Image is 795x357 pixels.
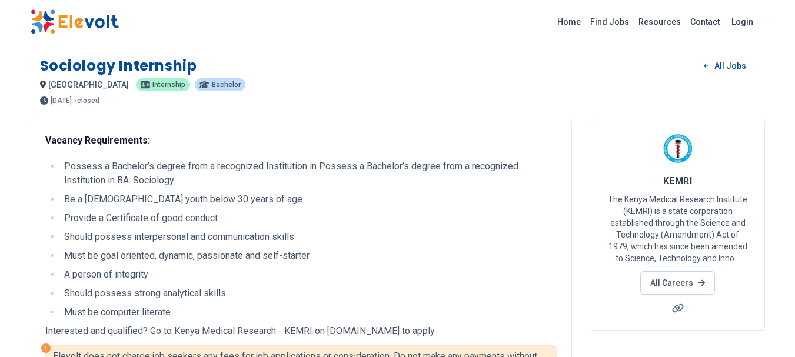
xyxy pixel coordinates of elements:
li: Provide a Certificate of good conduct [61,211,557,225]
span: bachelor [212,81,241,88]
a: Resources [634,12,686,31]
li: Must be goal oriented, dynamic, passionate and self-starter [61,249,557,263]
a: Contact [686,12,724,31]
h1: Sociology Internship [40,56,197,75]
a: All Careers [640,271,715,295]
a: All Jobs [694,57,755,75]
span: KEMRI [663,175,692,186]
img: KEMRI [663,134,693,163]
li: Be a [DEMOGRAPHIC_DATA] youth below 30 years of age [61,192,557,206]
li: Must be computer literate [61,305,557,319]
span: internship [152,81,185,88]
li: Should possess strong analytical skills [61,286,557,301]
span: [GEOGRAPHIC_DATA] [48,80,129,89]
a: Find Jobs [586,12,634,31]
a: Home [553,12,586,31]
a: Login [724,10,760,34]
li: A person of integrity [61,268,557,282]
strong: Vacancy Requirements: [45,135,150,146]
img: Elevolt [31,9,119,34]
p: The Kenya Medical Research Institute (KEMRI) is a state corporation established through the Scien... [606,193,750,264]
span: [DATE] [51,97,72,104]
p: Interested and qualified? Go to Kenya Medical Research - KEMRI on [DOMAIN_NAME] to apply [45,324,557,338]
li: Should possess interpersonal and communication skills [61,230,557,244]
p: - closed [74,97,99,104]
li: Possess a Bachelor’s degree from a recognized Institution in Possess a Bachelor’s degree from a r... [61,159,557,188]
